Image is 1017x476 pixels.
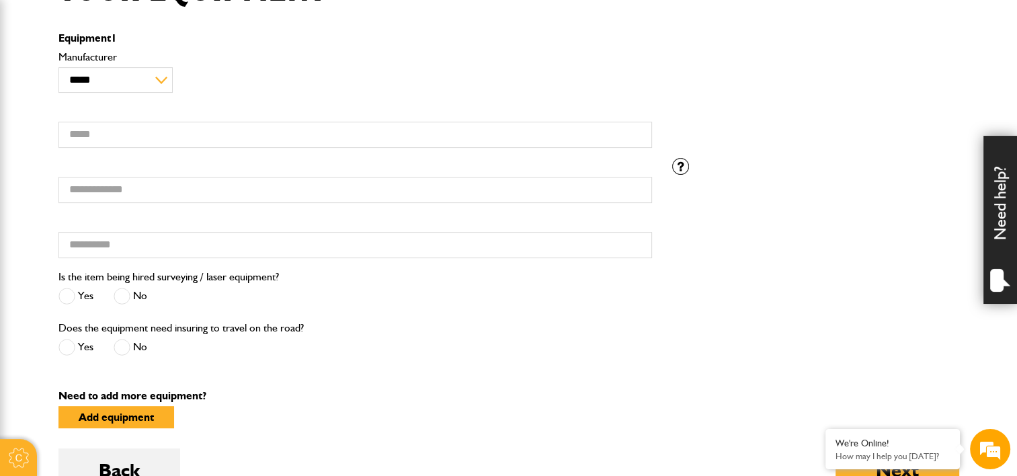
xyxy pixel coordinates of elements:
[58,391,959,401] p: Need to add more equipment?
[23,75,56,93] img: d_20077148190_company_1631870298795_20077148190
[58,272,279,282] label: Is the item being hired surveying / laser equipment?
[836,451,950,461] p: How may I help you today?
[17,243,245,362] textarea: Type your message and hit 'Enter'
[58,52,652,63] label: Manufacturer
[111,32,117,44] span: 1
[114,288,147,305] label: No
[17,124,245,154] input: Enter your last name
[58,339,93,356] label: Yes
[836,438,950,449] div: We're Online!
[70,75,226,93] div: Chat with us now
[58,323,304,333] label: Does the equipment need insuring to travel on the road?
[17,204,245,233] input: Enter your phone number
[220,7,253,39] div: Minimize live chat window
[58,406,174,428] button: Add equipment
[183,373,244,391] em: Start Chat
[17,164,245,194] input: Enter your email address
[58,288,93,305] label: Yes
[983,136,1017,304] div: Need help?
[114,339,147,356] label: No
[58,33,652,44] p: Equipment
